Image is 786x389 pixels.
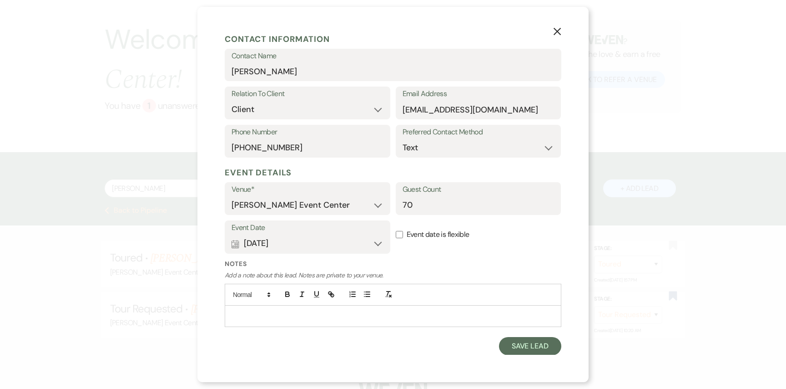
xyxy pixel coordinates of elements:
label: Venue* [232,183,383,196]
button: Save Lead [499,337,561,355]
label: Phone Number [232,126,383,139]
label: Guest Count [403,183,554,196]
h5: Event Details [225,166,561,179]
label: Event date is flexible [396,220,561,249]
p: Add a note about this lead. Notes are private to your venue. [225,271,561,280]
button: [DATE] [232,235,383,253]
input: Event date is flexible [396,231,403,238]
label: Preferred Contact Method [403,126,554,139]
input: First and Last Name [232,62,554,80]
label: Contact Name [232,50,554,63]
label: Notes [225,259,561,269]
label: Event Date [232,221,383,235]
h5: Contact Information [225,32,561,46]
label: Email Address [403,87,554,101]
label: Relation To Client [232,87,383,101]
